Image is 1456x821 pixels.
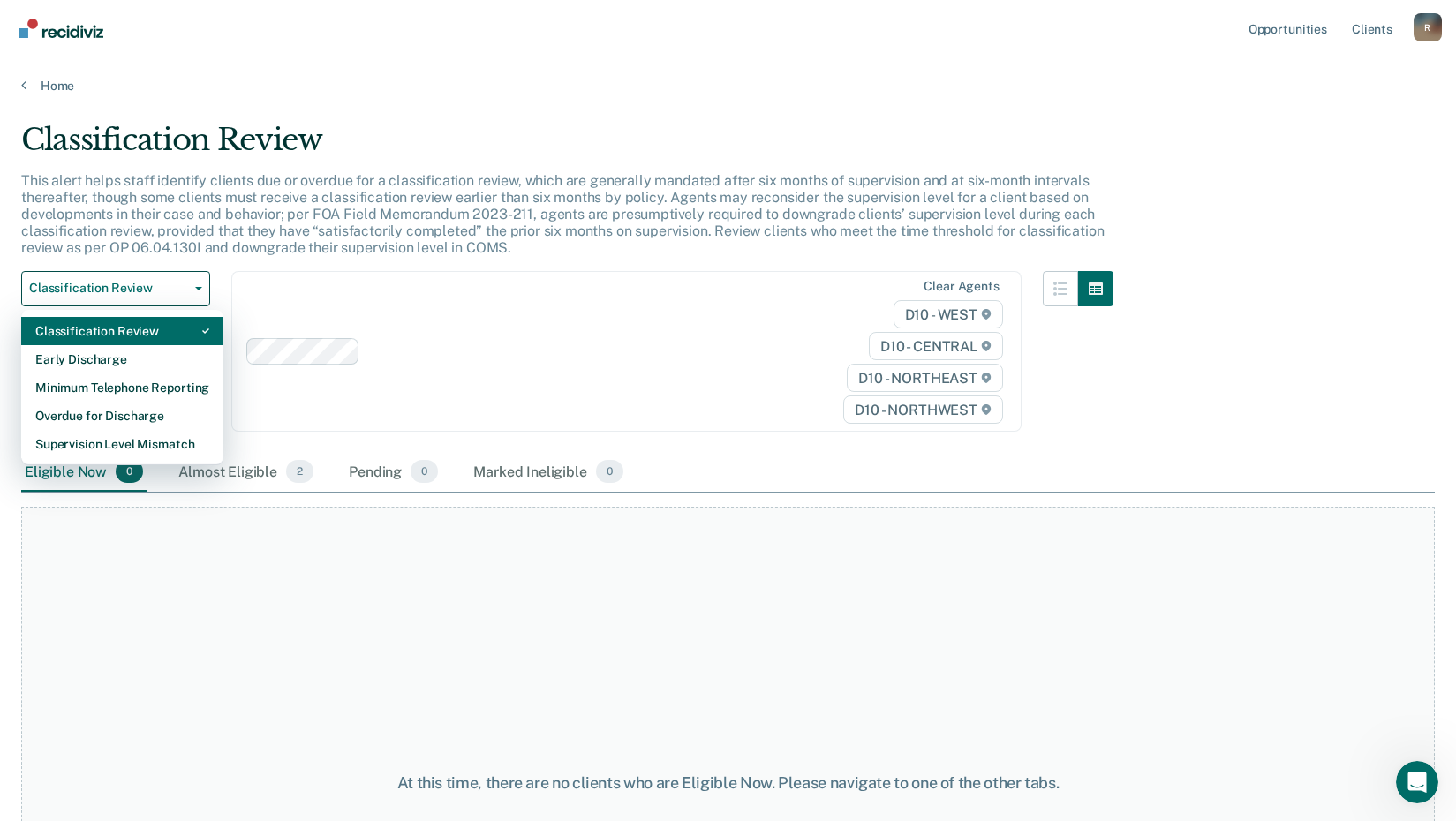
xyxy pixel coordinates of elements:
[843,395,1002,424] span: D10 - NORTHWEST
[19,19,103,38] img: Recidiviz
[847,364,1002,392] span: D10 - NORTHEAST
[35,430,209,458] div: Supervision Level Mismatch
[470,453,627,492] div: Marked Ineligible0
[21,453,147,492] div: Eligible Now0
[894,300,1003,328] span: D10 - WEST
[35,317,209,345] div: Classification Review
[1414,13,1442,41] button: Profile dropdown button
[35,373,209,402] div: Minimum Telephone Reporting
[345,453,441,492] div: Pending0
[29,281,188,296] span: Classification Review
[869,332,1003,360] span: D10 - CENTRAL
[1396,761,1438,803] iframe: Intercom live chat
[1414,13,1442,41] div: R
[375,773,1082,793] div: At this time, there are no clients who are Eligible Now. Please navigate to one of the other tabs.
[286,460,313,483] span: 2
[21,271,210,306] button: Classification Review
[116,460,143,483] span: 0
[35,345,209,373] div: Early Discharge
[924,279,999,294] div: Clear agents
[411,460,438,483] span: 0
[596,460,623,483] span: 0
[21,122,1113,172] div: Classification Review
[21,78,1435,94] a: Home
[35,402,209,430] div: Overdue for Discharge
[175,453,317,492] div: Almost Eligible2
[21,172,1104,257] p: This alert helps staff identify clients due or overdue for a classification review, which are gen...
